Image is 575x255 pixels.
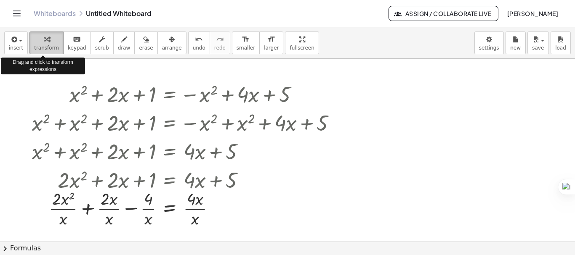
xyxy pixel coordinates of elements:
[162,45,182,51] span: arrange
[34,9,76,18] a: Whiteboards
[29,32,64,54] button: transform
[139,45,153,51] span: erase
[527,32,549,54] button: save
[216,34,224,45] i: redo
[210,32,230,54] button: redoredo
[95,45,109,51] span: scrub
[264,45,279,51] span: larger
[193,45,205,51] span: undo
[474,32,504,54] button: settings
[507,10,558,17] span: [PERSON_NAME]
[9,45,23,51] span: insert
[113,32,135,54] button: draw
[479,45,499,51] span: settings
[73,34,81,45] i: keyboard
[214,45,226,51] span: redo
[4,32,28,54] button: insert
[242,34,250,45] i: format_size
[118,45,130,51] span: draw
[134,32,157,54] button: erase
[389,6,498,21] button: Assign / Collaborate Live
[267,34,275,45] i: format_size
[500,6,565,21] button: [PERSON_NAME]
[91,32,114,54] button: scrub
[1,58,85,74] div: Drag and click to transform expressions
[285,32,319,54] button: fullscreen
[63,32,91,54] button: keyboardkeypad
[195,34,203,45] i: undo
[551,32,571,54] button: load
[157,32,186,54] button: arrange
[396,10,491,17] span: Assign / Collaborate Live
[506,32,526,54] button: new
[68,45,86,51] span: keypad
[34,45,59,51] span: transform
[237,45,255,51] span: smaller
[555,45,566,51] span: load
[10,7,24,20] button: Toggle navigation
[232,32,260,54] button: format_sizesmaller
[259,32,283,54] button: format_sizelarger
[188,32,210,54] button: undoundo
[290,45,314,51] span: fullscreen
[532,45,544,51] span: save
[510,45,521,51] span: new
